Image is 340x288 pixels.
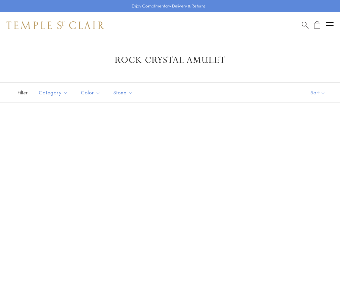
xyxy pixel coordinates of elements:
[296,83,340,102] button: Show sort by
[34,85,73,100] button: Category
[326,21,334,29] button: Open navigation
[6,21,104,29] img: Temple St. Clair
[314,21,320,29] a: Open Shopping Bag
[108,85,138,100] button: Stone
[132,3,205,9] p: Enjoy Complimentary Delivery & Returns
[110,89,138,97] span: Stone
[36,89,73,97] span: Category
[76,85,105,100] button: Color
[302,21,309,29] a: Search
[78,89,105,97] span: Color
[16,54,324,66] h1: Rock Crystal Amulet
